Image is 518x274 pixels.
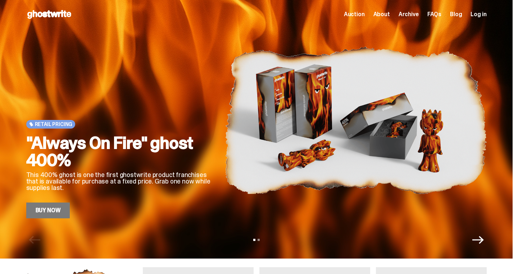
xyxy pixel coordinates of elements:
a: FAQs [427,11,441,17]
h2: "Always On Fire" ghost 400% [26,134,213,169]
p: This 400% ghost is one the first ghostwrite product franchises that is available for purchase at ... [26,172,213,191]
span: Retail Pricing [35,121,73,127]
a: About [373,11,390,17]
button: Next [472,234,484,246]
a: Buy Now [26,203,70,218]
button: View slide 1 [253,239,255,241]
a: Log in [471,11,486,17]
button: View slide 2 [258,239,260,241]
a: Archive [399,11,419,17]
a: Blog [450,11,462,17]
a: Auction [344,11,365,17]
img: "Always On Fire" ghost 400% [225,22,487,218]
